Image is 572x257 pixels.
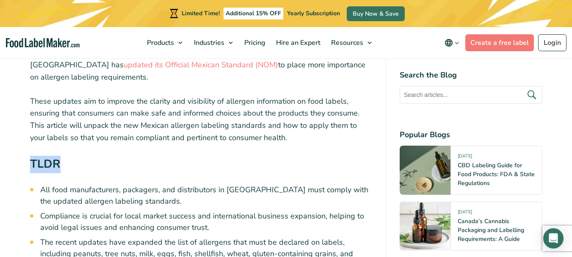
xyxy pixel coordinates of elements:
span: Products [144,38,175,47]
a: CBD Labeling Guide for Food Products: FDA & State Regulations [458,161,535,187]
a: Industries [189,27,237,58]
a: Hire an Expert [271,27,324,58]
a: Canada’s Cannabis Packaging and Labelling Requirements: A Guide [458,217,524,243]
strong: TLDR [30,156,61,172]
span: Pricing [242,38,266,47]
p: These updates aim to improve the clarity and visibility of allergen information on food labels, e... [30,95,372,144]
span: Hire an Expert [274,38,321,47]
li: All food manufacturers, packagers, and distributors in [GEOGRAPHIC_DATA] must comply with the upd... [40,184,372,207]
div: Open Intercom Messenger [543,228,564,249]
span: Yearly Subscription [287,9,340,17]
a: Products [142,27,187,58]
span: Resources [329,38,364,47]
a: Create a free label [465,34,534,51]
a: Pricing [239,27,269,58]
li: Compliance is crucial for local market success and international business expansion, helping to a... [40,210,372,233]
a: Login [538,34,566,51]
input: Search articles... [400,86,542,104]
a: Resources [326,27,376,58]
span: Additional 15% OFF [224,8,283,19]
h4: Search the Blog [400,69,542,81]
span: [DATE] [458,209,472,218]
span: Limited Time! [182,9,220,17]
a: updated its Official Mexican Standard (NOM) [124,60,278,70]
span: Industries [191,38,225,47]
h4: Popular Blogs [400,129,542,141]
span: [DATE] [458,153,472,163]
a: Buy Now & Save [347,6,405,21]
